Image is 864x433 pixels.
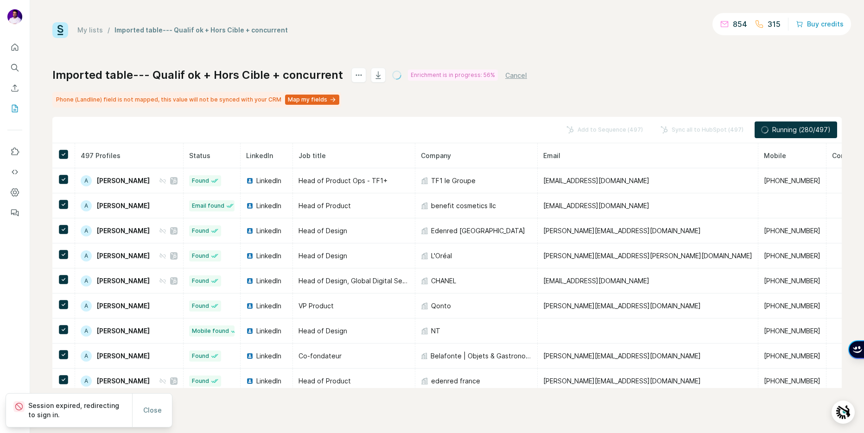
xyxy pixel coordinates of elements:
[246,177,254,185] img: LinkedIn logo
[543,252,752,260] span: [PERSON_NAME][EMAIL_ADDRESS][PERSON_NAME][DOMAIN_NAME]
[256,376,281,386] span: LinkedIn
[543,377,701,385] span: [PERSON_NAME][EMAIL_ADDRESS][DOMAIN_NAME]
[431,201,496,210] span: benefit cosmetics llc
[192,352,209,360] span: Found
[192,277,209,285] span: Found
[256,251,281,261] span: LinkedIn
[505,71,527,80] button: Cancel
[299,177,388,185] span: Head of Product Ops - TF1+
[7,184,22,201] button: Dashboard
[764,377,820,385] span: [PHONE_NUMBER]
[96,251,150,261] span: [PERSON_NAME]
[431,326,440,336] span: NT
[81,175,92,186] div: A
[192,377,209,385] span: Found
[246,152,273,159] span: LinkedIn
[192,302,209,310] span: Found
[256,326,281,336] span: LinkedIn
[246,302,254,310] img: LinkedIn logo
[192,327,229,335] span: Mobile found
[96,276,150,286] span: [PERSON_NAME]
[7,59,22,76] button: Search
[299,252,347,260] span: Head of Design
[81,300,92,312] div: A
[299,152,326,159] span: Job title
[246,202,254,210] img: LinkedIn logo
[7,80,22,96] button: Enrich CSV
[768,19,781,30] p: 315
[764,177,820,185] span: [PHONE_NUMBER]
[114,25,288,35] div: Imported table--- Qualif ok + Hors Cible + concurrent
[96,226,150,236] span: [PERSON_NAME]
[733,19,747,30] p: 854
[764,277,820,285] span: [PHONE_NUMBER]
[192,177,209,185] span: Found
[246,352,254,360] img: LinkedIn logo
[81,152,121,159] span: 497 Profiles
[256,226,281,236] span: LinkedIn
[408,70,498,81] div: Enrichment is in progress: 56%
[77,26,103,34] a: My lists
[256,301,281,311] span: LinkedIn
[7,143,22,160] button: Use Surfe on LinkedIn
[764,302,820,310] span: [PHONE_NUMBER]
[299,227,347,235] span: Head of Design
[96,351,150,361] span: [PERSON_NAME]
[431,351,532,361] span: Belafonte | Objets & Gastronomie
[7,100,22,117] button: My lists
[431,176,476,185] span: TF1 le Groupe
[764,227,820,235] span: [PHONE_NUMBER]
[108,25,110,35] li: /
[246,277,254,285] img: LinkedIn logo
[7,9,22,24] img: Avatar
[7,164,22,180] button: Use Surfe API
[796,18,844,31] button: Buy credits
[143,406,162,415] span: Close
[7,39,22,56] button: Quick start
[299,302,334,310] span: VP Product
[81,376,92,387] div: A
[192,227,209,235] span: Found
[192,202,224,210] span: Email found
[299,202,351,210] span: Head of Product
[256,276,281,286] span: LinkedIn
[543,202,649,210] span: [EMAIL_ADDRESS][DOMAIN_NAME]
[192,252,209,260] span: Found
[96,176,150,185] span: [PERSON_NAME]
[246,377,254,385] img: LinkedIn logo
[81,225,92,236] div: A
[543,277,649,285] span: [EMAIL_ADDRESS][DOMAIN_NAME]
[764,152,786,159] span: Mobile
[285,95,339,105] button: Map my fields
[256,351,281,361] span: LinkedIn
[81,350,92,362] div: A
[7,204,22,221] button: Feedback
[764,352,820,360] span: [PHONE_NUMBER]
[543,227,701,235] span: [PERSON_NAME][EMAIL_ADDRESS][DOMAIN_NAME]
[431,226,525,236] span: Edenred [GEOGRAPHIC_DATA]
[137,402,168,419] button: Close
[96,376,150,386] span: [PERSON_NAME]
[189,152,210,159] span: Status
[543,177,649,185] span: [EMAIL_ADDRESS][DOMAIN_NAME]
[96,301,150,311] span: [PERSON_NAME]
[764,327,820,335] span: [PHONE_NUMBER]
[421,152,451,159] span: Company
[81,275,92,287] div: A
[81,250,92,261] div: A
[431,276,456,286] span: CHANEL
[543,352,701,360] span: [PERSON_NAME][EMAIL_ADDRESS][DOMAIN_NAME]
[52,68,343,83] h1: Imported table--- Qualif ok + Hors Cible + concurrent
[246,327,254,335] img: LinkedIn logo
[256,176,281,185] span: LinkedIn
[543,302,701,310] span: [PERSON_NAME][EMAIL_ADDRESS][DOMAIN_NAME]
[96,326,150,336] span: [PERSON_NAME]
[351,68,366,83] button: actions
[28,401,132,420] p: Session expired, redirecting to sign in.
[431,376,480,386] span: edenred france
[81,200,92,211] div: A
[246,227,254,235] img: LinkedIn logo
[246,252,254,260] img: LinkedIn logo
[543,152,560,159] span: Email
[431,301,451,311] span: Qonto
